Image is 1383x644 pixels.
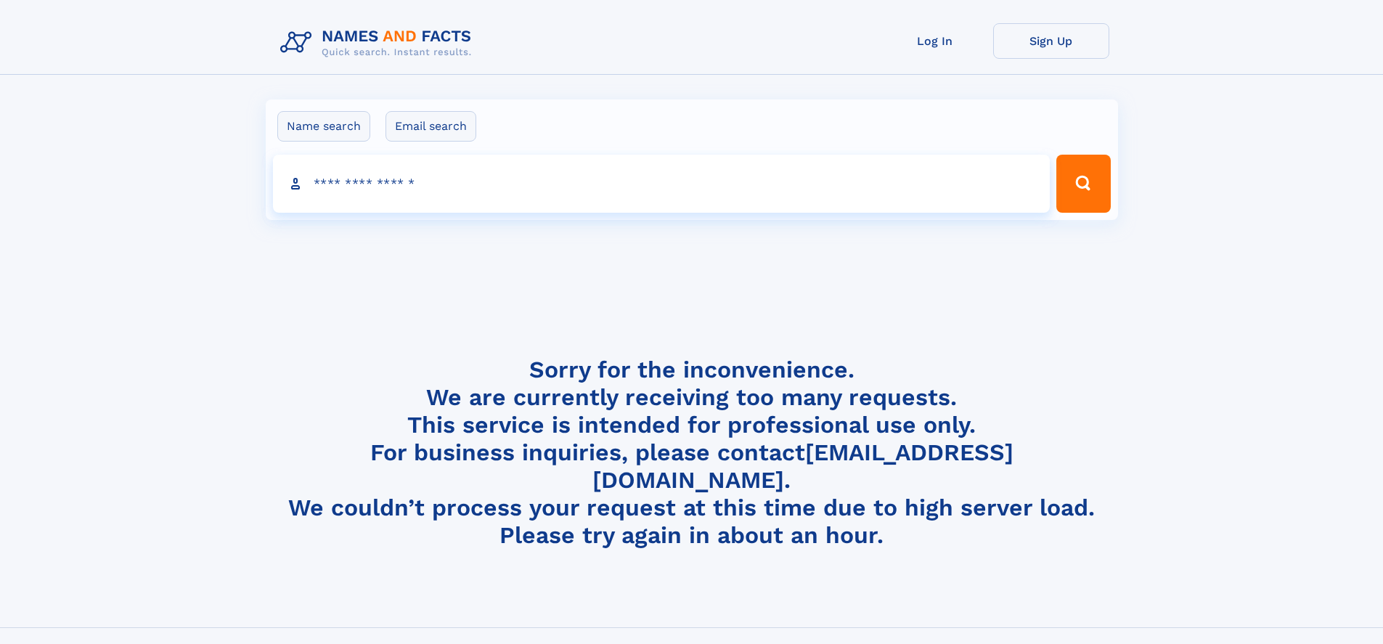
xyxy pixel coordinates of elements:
[273,155,1050,213] input: search input
[993,23,1109,59] a: Sign Up
[277,111,370,142] label: Name search
[274,356,1109,550] h4: Sorry for the inconvenience. We are currently receiving too many requests. This service is intend...
[385,111,476,142] label: Email search
[592,439,1013,494] a: [EMAIL_ADDRESS][DOMAIN_NAME]
[1056,155,1110,213] button: Search Button
[877,23,993,59] a: Log In
[274,23,484,62] img: Logo Names and Facts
